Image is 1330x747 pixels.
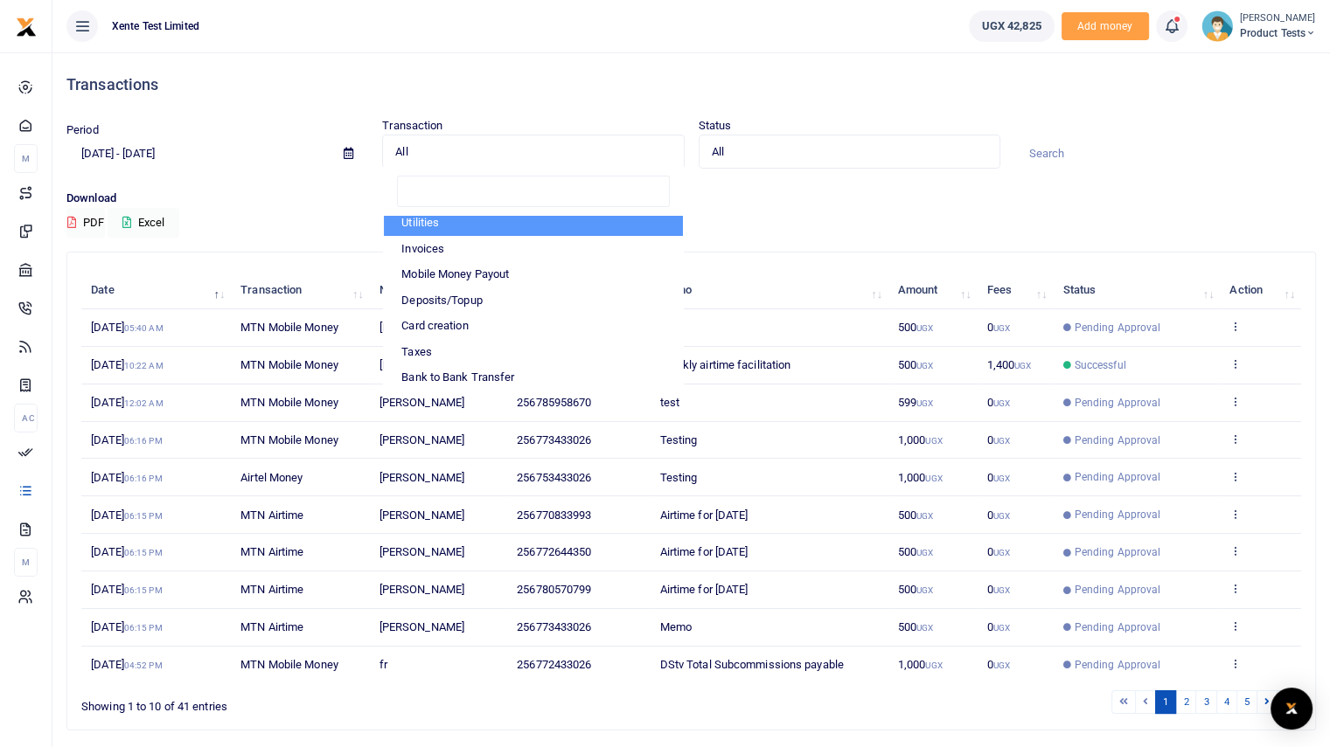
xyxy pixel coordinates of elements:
a: 3 [1195,690,1216,714]
span: 0 [987,321,1010,334]
small: UGX [916,623,933,633]
span: 0 [987,545,1010,558]
span: [DATE] [91,545,162,558]
li: M [14,548,38,577]
small: UGX [993,474,1010,483]
label: Transaction [382,117,442,135]
span: [DATE] [91,433,162,446]
span: Weekly airtime facilitation [660,358,791,371]
span: [DATE] [91,583,162,596]
span: UGX 42,825 [982,17,1041,35]
span: 500 [898,321,934,334]
span: Product Tests [1240,25,1316,41]
span: 0 [987,620,1010,633]
small: 10:22 AM [124,361,164,370]
li: Ac [14,404,38,432]
small: UGX [993,398,1010,408]
span: Pending Approval [1075,432,1161,448]
span: [DATE] [91,471,162,484]
th: Action: activate to sort column ascending [1220,272,1301,309]
input: select period [66,139,330,169]
th: Name: activate to sort column ascending [369,272,507,309]
small: 06:15 PM [124,548,163,557]
span: Add money [1062,12,1149,41]
small: UGX [916,585,933,595]
small: 05:40 AM [124,323,164,333]
span: 500 [898,358,934,371]
span: 0 [987,583,1010,596]
span: 256780570799 [517,583,591,596]
li: Invoices [384,236,682,262]
li: Mobile Money Payout [384,261,682,287]
span: Pending Approval [1075,507,1161,522]
a: logo-small logo-large logo-large [16,19,37,32]
span: Pending Approval [1075,657,1161,673]
p: Download [66,190,1316,208]
a: 4 [1216,690,1237,714]
span: Successful [1075,357,1126,373]
th: Status: activate to sort column ascending [1053,272,1220,309]
span: 256772644350 [517,545,591,558]
small: 06:16 PM [124,474,163,483]
a: 1 [1155,690,1176,714]
span: Pending Approval [1075,619,1161,635]
span: test [660,396,679,409]
small: UGX [916,361,933,370]
li: M [14,144,38,173]
span: MTN Mobile Money [240,433,338,446]
div: Open Intercom Messenger [1271,688,1313,730]
span: [PERSON_NAME] [380,433,464,446]
span: fr [380,658,387,671]
small: UGX [925,661,942,670]
small: 06:15 PM [124,623,163,633]
span: Testing [660,471,698,484]
span: [PERSON_NAME] [380,508,464,522]
small: 06:15 PM [124,511,163,521]
span: 0 [987,508,1010,522]
li: Toup your wallet [1062,12,1149,41]
span: 500 [898,508,934,522]
span: Airtime for [DATE] [660,508,749,522]
span: MTN Airtime [240,583,303,596]
span: 1,400 [987,358,1032,371]
a: 2 [1175,690,1196,714]
small: 06:15 PM [124,585,163,595]
span: 256773433026 [517,433,591,446]
span: MTN Mobile Money [240,358,338,371]
h4: Transactions [66,75,1316,94]
span: Xente Test Limited [105,18,206,34]
span: [PERSON_NAME] [380,583,464,596]
span: MTN Airtime [240,508,303,522]
th: Memo: activate to sort column ascending [650,272,888,309]
small: UGX [993,548,1010,557]
a: Add money [1062,18,1149,31]
span: 1,000 [898,433,943,446]
span: [DATE] [91,620,162,633]
span: 256772433026 [517,658,591,671]
span: [PERSON_NAME] [380,358,464,371]
button: PDF [66,208,105,238]
span: 500 [898,583,934,596]
small: UGX [993,585,1010,595]
span: Testing [660,433,698,446]
span: 256773433026 [517,620,591,633]
span: 256753433026 [517,471,591,484]
small: UGX [916,323,933,333]
a: UGX 42,825 [969,10,1055,42]
th: Date: activate to sort column descending [81,272,231,309]
small: UGX [993,661,1010,670]
span: Pending Approval [1075,544,1161,560]
small: UGX [993,511,1010,521]
span: Airtime for [DATE] [660,545,749,558]
span: Pending Approval [1075,469,1161,485]
span: Airtel Money [240,471,303,484]
span: Pending Approval [1075,320,1161,335]
span: MTN Mobile Money [240,658,338,671]
span: [DATE] [91,396,163,409]
span: Memo [660,620,692,633]
span: [DATE] [91,658,162,671]
small: UGX [916,398,933,408]
th: Transaction: activate to sort column ascending [231,272,369,309]
span: [PERSON_NAME] [380,620,464,633]
input: Search [1014,139,1316,169]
